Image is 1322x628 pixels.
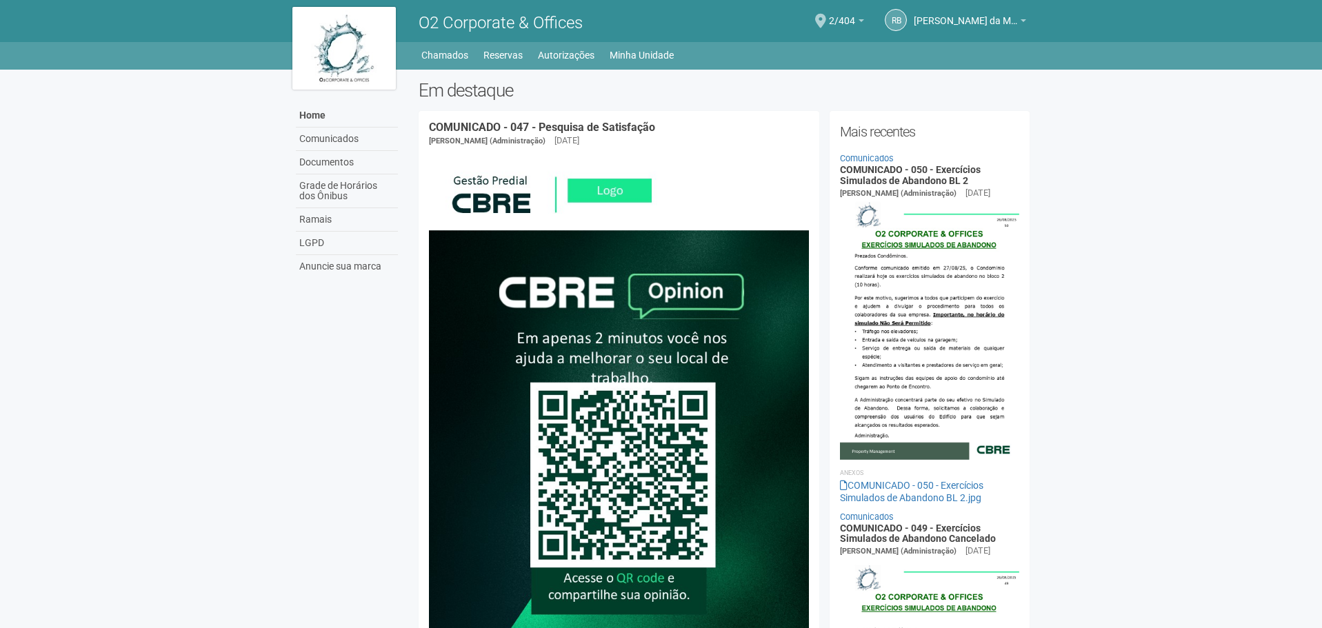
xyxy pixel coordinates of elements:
a: Anuncie sua marca [296,255,398,278]
h2: Mais recentes [840,121,1020,142]
img: COMUNICADO%20-%20050%20-%20Exerc%C3%ADcios%20Simulados%20de%20Abandono%20BL%202.jpg [840,200,1020,459]
a: COMUNICADO - 050 - Exercícios Simulados de Abandono BL 2 [840,164,981,185]
a: COMUNICADO - 050 - Exercícios Simulados de Abandono BL 2.jpg [840,480,983,503]
span: O2 Corporate & Offices [419,13,583,32]
a: Reservas [483,45,523,65]
a: Comunicados [840,511,894,522]
span: [PERSON_NAME] (Administração) [429,136,545,145]
a: Minha Unidade [610,45,674,65]
span: 2/404 [829,2,855,26]
a: Ramais [296,208,398,232]
a: COMUNICADO - 047 - Pesquisa de Satisfação [429,121,655,134]
a: Documentos [296,151,398,174]
a: 2/404 [829,17,864,28]
a: [PERSON_NAME] da Motta Junior [914,17,1026,28]
a: Grade de Horários dos Ônibus [296,174,398,208]
li: Anexos [840,467,1020,479]
a: Autorizações [538,45,594,65]
a: Home [296,104,398,128]
a: Chamados [421,45,468,65]
h2: Em destaque [419,80,1030,101]
span: [PERSON_NAME] (Administração) [840,189,957,198]
img: logo.jpg [292,7,396,90]
span: Raul Barrozo da Motta Junior [914,2,1017,26]
a: RB [885,9,907,31]
div: [DATE] [965,545,990,557]
div: [DATE] [554,134,579,147]
a: LGPD [296,232,398,255]
a: Comunicados [296,128,398,151]
a: Comunicados [840,153,894,163]
div: [DATE] [965,187,990,199]
span: [PERSON_NAME] (Administração) [840,547,957,556]
a: COMUNICADO - 049 - Exercícios Simulados de Abandono Cancelado [840,523,996,544]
